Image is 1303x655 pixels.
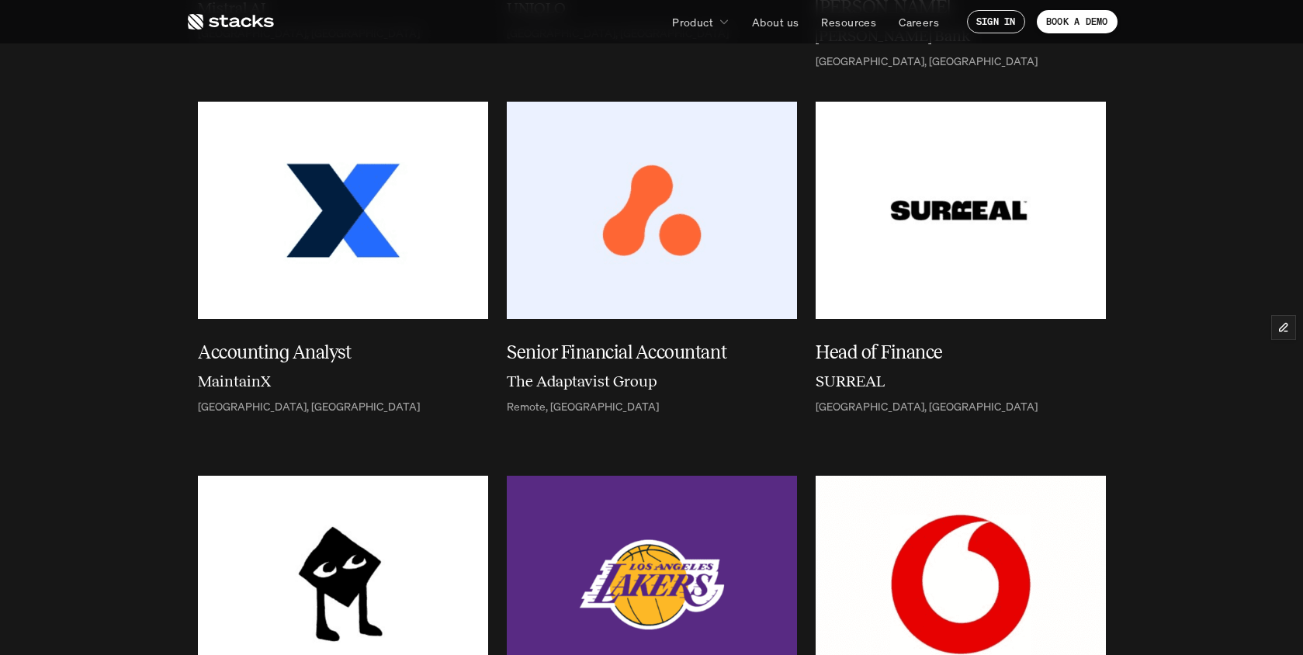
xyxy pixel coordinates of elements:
p: BOOK A DEMO [1046,16,1108,27]
h6: [PERSON_NAME] Bank [816,24,971,47]
a: MaintainX [198,369,488,397]
a: About us [743,8,808,36]
a: Head of Finance [816,338,1106,366]
h5: Accounting Analyst [198,338,470,366]
a: The Adaptavist Group [507,369,797,397]
p: Remote, [GEOGRAPHIC_DATA] [507,400,659,414]
h5: Senior Financial Accountant [507,338,778,366]
p: [GEOGRAPHIC_DATA], [GEOGRAPHIC_DATA] [816,55,1038,68]
h6: MaintainX [198,369,271,393]
a: Careers [889,8,948,36]
h6: The Adaptavist Group [507,369,657,393]
a: Accounting Analyst [198,338,488,366]
a: [GEOGRAPHIC_DATA], [GEOGRAPHIC_DATA] [816,400,1106,414]
h6: SURREAL [816,369,885,393]
button: Edit Framer Content [1272,316,1295,339]
a: SURREAL [816,369,1106,397]
p: About us [752,14,799,30]
a: Remote, [GEOGRAPHIC_DATA] [507,400,797,414]
p: [GEOGRAPHIC_DATA], [GEOGRAPHIC_DATA] [816,400,1038,414]
h5: Head of Finance [816,338,1087,366]
p: Careers [899,14,939,30]
a: [GEOGRAPHIC_DATA], [GEOGRAPHIC_DATA] [198,400,488,414]
a: Senior Financial Accountant [507,338,797,366]
p: Product [672,14,713,30]
a: BOOK A DEMO [1037,10,1118,33]
a: [GEOGRAPHIC_DATA], [GEOGRAPHIC_DATA] [816,55,1106,68]
a: Privacy Policy [233,70,300,82]
a: Resources [812,8,885,36]
p: [GEOGRAPHIC_DATA], [GEOGRAPHIC_DATA] [198,400,420,414]
a: [PERSON_NAME] Bank [816,24,1106,52]
p: Resources [821,14,876,30]
p: SIGN IN [976,16,1016,27]
a: SIGN IN [967,10,1025,33]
